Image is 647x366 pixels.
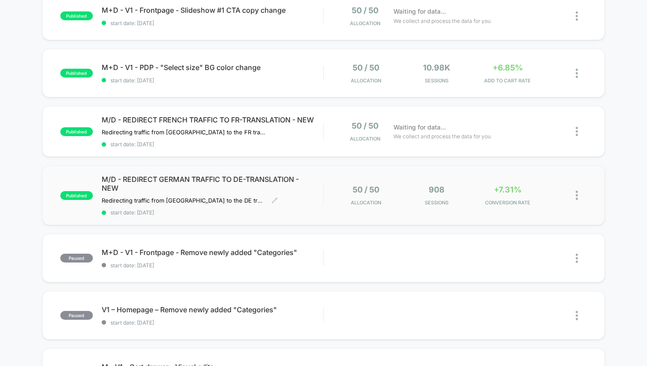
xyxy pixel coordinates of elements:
span: Waiting for data... [393,7,446,16]
span: We collect and process the data for you [393,132,491,140]
span: Sessions [404,78,470,84]
img: close [576,69,578,78]
span: M/D - REDIRECT FRENCH TRAFFIC TO FR-TRANSLATION - NEW [102,115,323,124]
span: Redirecting traffic from [GEOGRAPHIC_DATA] to the FR translation of the website. [102,129,265,136]
span: start date: [DATE] [102,209,323,216]
img: close [576,311,578,320]
span: +7.31% [494,185,522,194]
span: paused [60,254,93,262]
span: start date: [DATE] [102,77,323,84]
span: paused [60,311,93,320]
img: close [576,254,578,263]
span: 50 / 50 [353,185,379,194]
span: 50 / 50 [352,121,379,130]
span: ADD TO CART RATE [474,78,541,84]
span: M+D - V1 - PDP - "Select size" BG color change [102,63,323,72]
span: published [60,191,93,200]
span: 10.98k [423,63,450,72]
span: +6.85% [493,63,523,72]
span: start date: [DATE] [102,262,323,269]
span: V1 – Homepage – Remove newly added "Categories" [102,305,323,314]
img: close [576,127,578,136]
span: M+D - V1 - Frontpage - Remove newly added "Categories" [102,248,323,257]
img: close [576,11,578,21]
span: published [60,69,93,78]
span: published [60,11,93,20]
span: We collect and process the data for you [393,17,491,25]
span: Allocation [351,78,381,84]
span: Allocation [351,200,381,206]
span: 50 / 50 [352,6,379,15]
span: M/D - REDIRECT GERMAN TRAFFIC TO DE-TRANSLATION - NEW [102,175,323,192]
span: Waiting for data... [393,122,446,132]
span: start date: [DATE] [102,319,323,326]
span: CONVERSION RATE [474,200,541,206]
span: Redirecting traffic from [GEOGRAPHIC_DATA] to the DE translation of the website. [102,197,265,204]
img: close [576,191,578,200]
span: M+D - V1 - Frontpage - Slideshow #1 CTA copy change [102,6,323,15]
span: published [60,127,93,136]
span: Allocation [350,136,380,142]
span: Allocation [350,20,380,26]
span: 50 / 50 [353,63,379,72]
span: start date: [DATE] [102,20,323,26]
span: 908 [429,185,445,194]
span: Sessions [404,200,470,206]
span: start date: [DATE] [102,141,323,148]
